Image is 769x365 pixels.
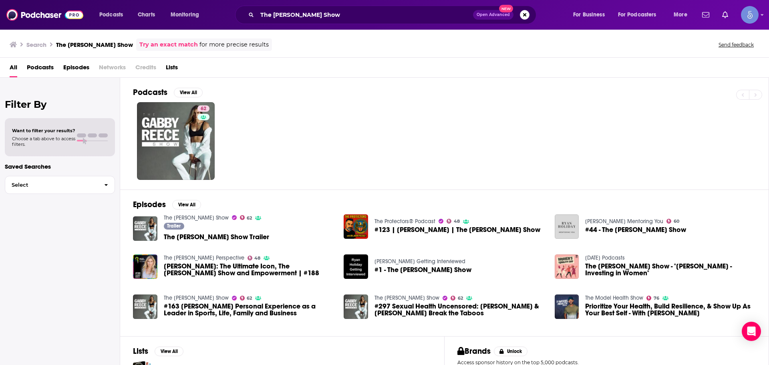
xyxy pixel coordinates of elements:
[447,219,460,224] a: 48
[499,5,513,12] span: New
[477,13,510,17] span: Open Advanced
[5,163,115,170] p: Saved Searches
[374,294,439,301] a: The Gabby Reece Show
[164,263,334,276] a: Gabby Reece: The Ultimate Icon, The Gabby Reece Show and Empowerment | #188
[585,303,756,317] span: Prioritize Your Health, Build Resilience, & Show Up As Your Best Self - With [PERSON_NAME]
[699,8,713,22] a: Show notifications dropdown
[555,254,579,279] img: The Gabby Reece Show - "Catherine Grey - Investing in Women"
[5,99,115,110] h2: Filter By
[133,216,157,241] img: The Gabby Reece Show Trailer
[247,296,252,300] span: 62
[741,6,759,24] img: User Profile
[374,303,545,317] span: #297 Sexual Health Uncensored: [PERSON_NAME] & [PERSON_NAME] Break the Taboos
[254,256,260,260] span: 48
[247,216,252,220] span: 62
[374,266,471,273] a: #1 - The Gabby Reece Show
[585,294,643,301] a: The Model Health Show
[165,8,209,21] button: open menu
[133,346,148,356] h2: Lists
[133,87,203,97] a: PodcastsView All
[139,40,198,49] a: Try an exact match
[166,61,178,77] a: Lists
[585,254,625,261] a: Women's Equality Day Podcasts
[257,8,473,21] input: Search podcasts, credits, & more...
[573,9,605,20] span: For Business
[164,303,334,317] span: #163 [PERSON_NAME] Personal Experience as a Leader in Sports, Life, Family and Business
[135,61,156,77] span: Credits
[197,105,209,112] a: 62
[99,61,126,77] span: Networks
[133,87,167,97] h2: Podcasts
[133,294,157,319] img: #163 Gabby Reece's Personal Experience as a Leader in Sports, Life, Family and Business
[133,200,201,210] a: EpisodesView All
[344,294,368,319] img: #297 Sexual Health Uncensored: Gabby Reece & Dr. Rena Malik Break the Taboos
[94,8,133,21] button: open menu
[164,234,269,240] a: The Gabby Reece Show Trailer
[171,9,199,20] span: Monitoring
[741,6,759,24] button: Show profile menu
[454,220,460,223] span: 48
[674,220,679,223] span: 60
[243,6,544,24] div: Search podcasts, credits, & more...
[6,7,83,22] img: Podchaser - Follow, Share and Rate Podcasts
[473,10,513,20] button: Open AdvancedNew
[654,296,659,300] span: 76
[555,294,579,319] img: Prioritize Your Health, Build Resilience, & Show Up As Your Best Self - With Gabby Reece
[199,40,269,49] span: for more precise results
[719,8,731,22] a: Show notifications dropdown
[668,8,697,21] button: open menu
[374,226,540,233] a: #123 | Gabby Reece | The Gabby Reece Show
[674,9,687,20] span: More
[133,346,183,356] a: ListsView All
[646,296,659,300] a: 76
[374,218,435,225] a: The Protectors® Podcast
[167,224,181,228] span: Trailer
[568,8,615,21] button: open menu
[716,41,756,48] button: Send feedback
[133,200,166,210] h2: Episodes
[99,9,123,20] span: Podcasts
[26,41,46,48] h3: Search
[374,226,540,233] span: #123 | [PERSON_NAME] | The [PERSON_NAME] Show
[240,296,252,300] a: 62
[133,254,157,279] img: Gabby Reece: The Ultimate Icon, The Gabby Reece Show and Empowerment | #188
[5,182,98,188] span: Select
[164,263,334,276] span: [PERSON_NAME]: The Ultimate Icon, The [PERSON_NAME] Show and Empowerment | #188
[164,234,269,240] span: The [PERSON_NAME] Show Trailer
[240,215,252,220] a: 62
[585,218,663,225] a: Ryan Holiday Mentoring You
[494,347,528,356] button: Unlock
[63,61,89,77] a: Episodes
[174,88,203,97] button: View All
[10,61,17,77] a: All
[155,347,183,356] button: View All
[374,266,471,273] span: #1 - The [PERSON_NAME] Show
[344,254,368,279] img: #1 - The Gabby Reece Show
[344,214,368,239] img: #123 | Gabby Reece | The Gabby Reece Show
[5,176,115,194] button: Select
[451,296,463,300] a: 62
[201,105,206,113] span: 62
[585,303,756,317] a: Prioritize Your Health, Build Resilience, & Show Up As Your Best Self - With Gabby Reece
[164,303,334,317] a: #163 Gabby Reece's Personal Experience as a Leader in Sports, Life, Family and Business
[585,226,686,233] a: #44 - The Gabby Reece Show
[164,214,229,221] a: The Gabby Reece Show
[457,346,491,356] h2: Brands
[585,263,756,276] a: The Gabby Reece Show - "Catherine Grey - Investing in Women"
[164,294,229,301] a: The Gabby Reece Show
[666,219,679,224] a: 60
[555,214,579,239] a: #44 - The Gabby Reece Show
[585,226,686,233] span: #44 - The [PERSON_NAME] Show
[585,263,756,276] span: The [PERSON_NAME] Show - "[PERSON_NAME] - Investing in Women"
